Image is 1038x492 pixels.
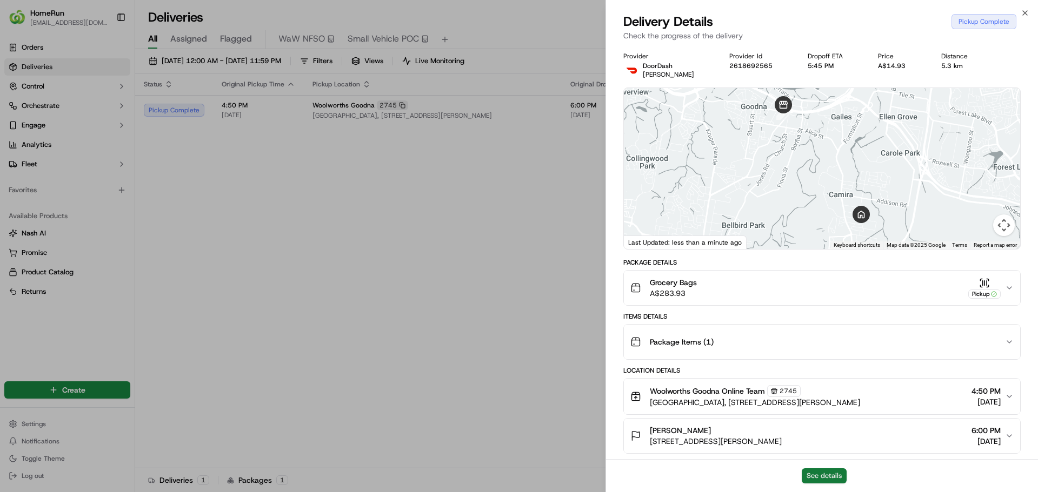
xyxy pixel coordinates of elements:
[878,62,923,70] div: A$14.93
[650,436,782,447] span: [STREET_ADDRESS][PERSON_NAME]
[802,468,847,483] button: See details
[650,277,697,288] span: Grocery Bags
[972,436,1001,447] span: [DATE]
[941,52,986,60] div: Distance
[627,235,662,249] a: Open this area in Google Maps (opens a new window)
[623,258,1021,267] div: Package Details
[968,289,1001,299] div: Pickup
[624,419,1020,453] button: [PERSON_NAME][STREET_ADDRESS][PERSON_NAME]6:00 PM[DATE]
[627,235,662,249] img: Google
[729,52,790,60] div: Provider Id
[972,386,1001,396] span: 4:50 PM
[968,278,1001,299] button: Pickup
[650,386,765,396] span: Woolworths Goodna Online Team
[972,425,1001,436] span: 6:00 PM
[887,242,946,248] span: Map data ©2025 Google
[650,397,860,408] span: [GEOGRAPHIC_DATA], [STREET_ADDRESS][PERSON_NAME]
[729,62,773,70] button: 2618692565
[623,312,1021,321] div: Items Details
[643,62,694,70] p: DoorDash
[650,288,697,299] span: A$283.93
[624,235,747,249] div: Last Updated: less than a minute ago
[624,271,1020,305] button: Grocery BagsA$283.93Pickup
[623,13,713,30] span: Delivery Details
[808,62,861,70] div: 5:45 PM
[623,62,641,79] img: doordash_logo_v2.png
[974,242,1017,248] a: Report a map error
[972,396,1001,407] span: [DATE]
[650,336,714,347] span: Package Items ( 1 )
[941,62,986,70] div: 5.3 km
[993,214,1015,236] button: Map camera controls
[623,52,712,60] div: Provider
[643,70,694,79] span: [PERSON_NAME]
[878,52,923,60] div: Price
[623,30,1021,41] p: Check the progress of the delivery
[624,379,1020,414] button: Woolworths Goodna Online Team2745[GEOGRAPHIC_DATA], [STREET_ADDRESS][PERSON_NAME]4:50 PM[DATE]
[780,387,797,395] span: 2745
[623,366,1021,375] div: Location Details
[624,325,1020,359] button: Package Items (1)
[650,425,711,436] span: [PERSON_NAME]
[808,52,861,60] div: Dropoff ETA
[834,241,880,249] button: Keyboard shortcuts
[952,242,967,248] a: Terms (opens in new tab)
